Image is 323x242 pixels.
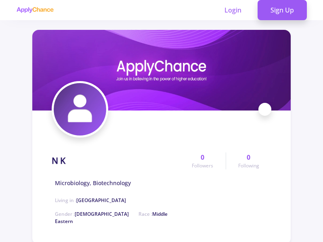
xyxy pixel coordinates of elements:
span: Following [238,162,259,169]
span: [DEMOGRAPHIC_DATA] [75,211,129,217]
span: Microbiology, Biotechnology [55,179,131,187]
h1: N K [52,156,65,166]
span: 0 [201,152,204,162]
a: 0Followers [180,152,225,169]
span: Middle Eastern [55,211,168,225]
a: 0Following [226,152,271,169]
span: [GEOGRAPHIC_DATA] [76,197,126,204]
span: Followers [192,162,213,169]
span: Living in : [55,197,126,204]
span: Gender : [55,211,129,217]
img: N Kcover image [32,30,291,111]
img: applychance logo text only [16,7,54,13]
span: Race : [55,211,168,225]
img: N Kavatar [54,83,106,136]
span: 0 [247,152,250,162]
